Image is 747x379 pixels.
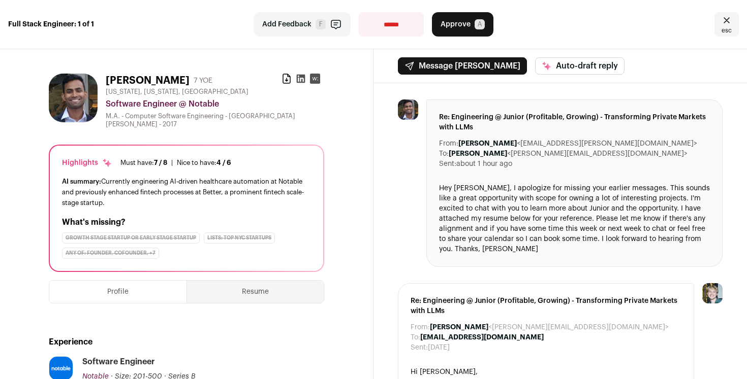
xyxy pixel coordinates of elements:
[120,159,231,167] ul: |
[439,139,458,149] dt: From:
[262,19,312,29] span: Add Feedback
[714,12,739,37] a: Close
[411,332,420,342] dt: To:
[194,76,212,86] div: 7 YOE
[430,322,669,332] dd: <[PERSON_NAME][EMAIL_ADDRESS][DOMAIN_NAME]>
[411,342,428,353] dt: Sent:
[82,356,155,367] div: Software Engineer
[216,159,231,166] span: 4 / 6
[428,342,450,353] dd: [DATE]
[439,159,456,169] dt: Sent:
[62,232,200,244] div: Growth Stage Startup or Early Stage Startup
[106,88,248,96] span: [US_STATE], [US_STATE], [GEOGRAPHIC_DATA]
[8,19,94,29] strong: Full Stack Engineer: 1 of 1
[177,159,231,167] div: Nice to have:
[439,112,710,132] span: Re: Engineering @ Junior (Profitable, Growing) - Transforming Private Markets with LLMs
[106,112,324,128] div: M.A. - Computer Software Engineering - [GEOGRAPHIC_DATA][PERSON_NAME] - 2017
[106,98,324,110] div: Software Engineer @ Notable
[187,281,324,303] button: Resume
[432,12,493,37] button: Approve A
[449,149,688,159] dd: <[PERSON_NAME][EMAIL_ADDRESS][DOMAIN_NAME]>
[204,232,275,244] div: Lists: Top NYC Startups
[702,283,723,303] img: 6494470-medium_jpg
[62,176,311,208] div: Currently engineering AI-driven healthcare automation at Notable and previously enhanced fintech ...
[316,19,326,29] span: F
[456,159,512,169] dd: about 1 hour ago
[722,26,732,35] span: esc
[439,183,710,254] div: Hey [PERSON_NAME], I apologize for missing your earlier messages. This sounds like a great opport...
[458,139,697,149] dd: <[EMAIL_ADDRESS][PERSON_NAME][DOMAIN_NAME]>
[62,158,112,168] div: Highlights
[441,19,471,29] span: Approve
[398,57,527,75] button: Message [PERSON_NAME]
[449,150,507,157] b: [PERSON_NAME]
[154,159,167,166] span: 7 / 8
[458,140,517,147] b: [PERSON_NAME]
[120,159,167,167] div: Must have:
[62,216,311,228] h2: What's missing?
[439,149,449,159] dt: To:
[254,12,351,37] button: Add Feedback F
[49,74,98,122] img: ebd3796b247142b79ff4b85cbdc9d56aba02a2011a5ad121cc3389e0d8ab3873
[49,281,186,303] button: Profile
[49,336,324,348] h2: Experience
[62,178,101,185] span: AI summary:
[398,99,418,120] img: ebd3796b247142b79ff4b85cbdc9d56aba02a2011a5ad121cc3389e0d8ab3873
[411,367,681,377] div: Hi [PERSON_NAME],
[475,19,485,29] span: A
[106,74,190,88] h1: [PERSON_NAME]
[430,324,488,331] b: [PERSON_NAME]
[411,296,681,316] span: Re: Engineering @ Junior (Profitable, Growing) - Transforming Private Markets with LLMs
[535,57,625,75] button: Auto-draft reply
[420,334,544,341] b: [EMAIL_ADDRESS][DOMAIN_NAME]
[411,322,430,332] dt: From:
[62,248,159,259] div: Any of: founder, cofounder, +7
